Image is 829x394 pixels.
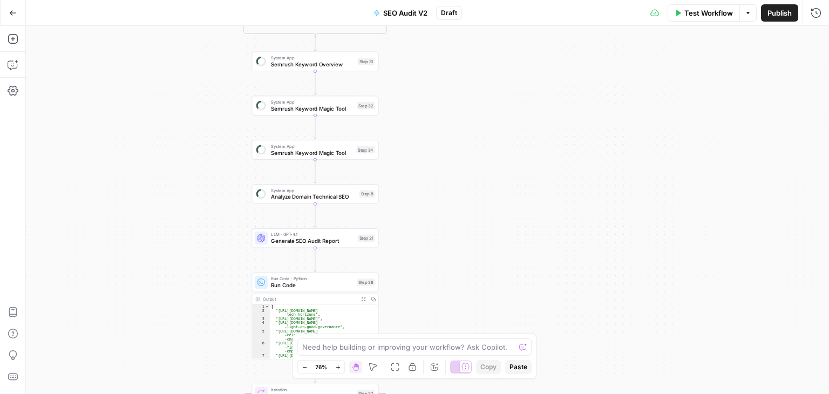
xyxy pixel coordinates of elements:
span: Semrush Keyword Magic Tool [271,104,354,112]
div: Step 34 [356,146,375,154]
span: System App [271,99,354,105]
div: 6 [252,341,270,354]
span: System App [271,55,355,61]
span: LLM · GPT-4.1 [271,231,355,237]
div: Step 31 [358,58,375,65]
div: 4 [252,321,270,329]
div: Step 32 [357,102,375,110]
div: Output [263,296,356,302]
g: Edge from step_36 to step_37 [314,359,317,383]
g: Edge from step_34 to step_8 [314,159,317,183]
span: Analyze Domain Technical SEO [271,193,356,201]
div: Step 8 [359,191,375,198]
button: Publish [761,4,798,22]
button: SEO Audit V2 [367,4,434,22]
div: System AppSemrush Keyword OverviewStep 31 [252,52,378,71]
span: SEO Audit V2 [383,8,427,18]
span: Run Code · Python [271,275,354,282]
span: Paste [509,362,527,372]
g: Edge from step_21 to step_36 [314,248,317,271]
button: Copy [476,360,501,374]
span: Test Workflow [684,8,733,18]
div: Step 36 [357,278,375,286]
span: System App [271,187,356,193]
span: Iteration [271,386,354,393]
span: Run Code [271,281,354,289]
div: 3 [252,317,270,321]
span: Copy [480,362,497,372]
div: Step 21 [358,234,375,242]
div: System AppSemrush Keyword Magic ToolStep 34 [252,140,378,159]
div: 1 [252,304,270,309]
span: System App [271,143,353,150]
span: Semrush Keyword Overview [271,60,355,69]
button: Paste [505,360,532,374]
span: 76% [315,363,327,371]
g: Edge from step_31 to step_32 [314,71,317,95]
div: System AppAnalyze Domain Technical SEOStep 8 [252,184,378,203]
span: Generate SEO Audit Report [271,237,355,245]
span: Draft [441,8,457,18]
div: LLM · GPT-4.1Generate SEO Audit ReportStep 21 [252,228,378,248]
div: 2 [252,309,270,317]
div: 5 [252,329,270,341]
g: Edge from step_32 to step_34 [314,116,317,139]
span: Toggle code folding, rows 1 through 12 [265,304,269,309]
div: Run Code · PythonRun CodeStep 36Output[ "[URL][DOMAIN_NAME] -tech-horizons", "[URL][DOMAIN_NAME]"... [252,273,378,359]
button: Test Workflow [668,4,739,22]
g: Edge from step_8 to step_21 [314,203,317,227]
g: Edge from step_13-conditional-end to step_31 [314,36,317,51]
span: Semrush Keyword Magic Tool [271,148,353,157]
span: Publish [767,8,792,18]
div: 7 [252,354,270,362]
div: System AppSemrush Keyword Magic ToolStep 32 [252,96,378,115]
g: Edge from step_14 to step_13-conditional-end [243,19,315,38]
